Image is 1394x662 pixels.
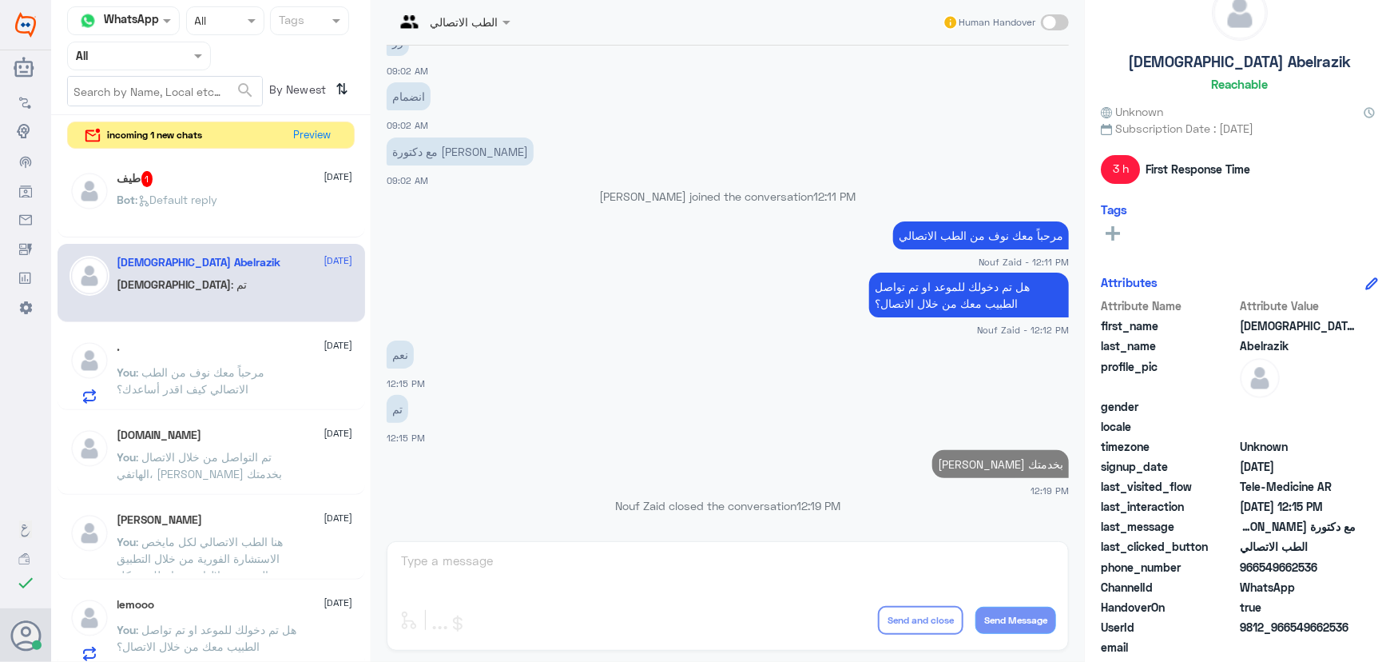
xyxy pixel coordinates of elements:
span: [DATE] [324,511,353,525]
img: defaultAdmin.png [70,598,109,638]
button: Preview [287,122,338,149]
span: true [1240,599,1356,616]
span: : تم التواصل من خلال الاتصال الهاتفي، [PERSON_NAME] بخدمتك [117,450,283,481]
span: : هل تم دخولك للموعد او تم تواصل الطبيب معك من خلال الاتصال؟ [117,623,297,653]
span: You [117,623,137,636]
span: First Response Time [1146,161,1250,177]
input: Search by Name, Local etc… [68,77,262,106]
h5: [DEMOGRAPHIC_DATA] Abelrazik [1128,53,1351,71]
button: search [236,78,255,104]
i: check [16,573,35,592]
span: locale [1101,418,1237,435]
span: [DATE] [324,338,353,353]
span: ChannelId [1101,579,1237,596]
span: null [1240,418,1356,435]
img: Widebot Logo [15,12,36,38]
span: 2025-09-18T06:01:44.1Z [1240,458,1356,475]
span: Tele-Medicine AR [1240,478,1356,495]
span: Nouf Zaid - 12:11 PM [979,255,1069,269]
span: phone_number [1101,559,1237,576]
h6: Reachable [1211,77,1268,91]
span: Human Handover [959,15,1035,30]
span: Attribute Value [1240,297,1356,314]
span: You [117,535,137,548]
p: 18/9/2025, 12:15 PM [387,341,414,369]
span: Abelrazik [1240,337,1356,354]
span: Attribute Name [1101,297,1237,314]
span: last_message [1101,518,1237,535]
h5: Mohammad Marie [117,513,203,527]
span: 09:02 AM [387,120,428,130]
button: Send and close [878,606,963,635]
h5: N.sh [117,429,202,442]
p: 18/9/2025, 12:15 PM [387,395,408,423]
img: defaultAdmin.png [1240,358,1280,398]
p: 18/9/2025, 9:02 AM [387,82,431,110]
span: : Default reply [136,193,218,206]
span: [DATE] [324,596,353,610]
img: defaultAdmin.png [70,171,109,211]
button: Send Message [975,607,1056,634]
span: email [1101,639,1237,656]
span: You [117,450,137,464]
span: incoming 1 new chats [108,128,203,142]
span: timezone [1101,438,1237,455]
h5: . [117,341,121,354]
img: whatsapp.png [76,9,100,33]
h5: lemooo [117,598,155,612]
span: gender [1101,398,1237,415]
span: 2 [1240,579,1356,596]
span: last_interaction [1101,498,1237,515]
p: 18/9/2025, 12:11 PM [893,221,1069,249]
span: 12:15 PM [387,433,425,443]
span: 12:19 PM [796,499,840,512]
span: مع دكتورة نورا عبد القدوس [1240,518,1356,535]
div: Tags [276,11,304,32]
span: Islam [1240,317,1356,334]
span: HandoverOn [1101,599,1237,616]
img: defaultAdmin.png [70,341,109,381]
span: : هنا الطب الاتصالي لكل مايخص الاستشارة الفورية من خلال التطبيق والتي من خلالها يتم تواصلك بشكل ف... [117,535,293,632]
span: Subscription Date : [DATE] [1101,120,1378,137]
span: 9812_966549662536 [1240,619,1356,636]
p: Nouf Zaid closed the conversation [387,497,1069,514]
span: [DATE] [324,169,353,184]
span: profile_pic [1101,358,1237,395]
span: first_name [1101,317,1237,334]
img: defaultAdmin.png [70,256,109,296]
h5: طيف [117,171,153,187]
span: Bot [117,193,136,206]
span: : مرحباً معك نوف من الطب الاتصالي كيف اقدر أساعدك؟ [117,365,265,396]
span: 09:02 AM [387,175,428,185]
img: defaultAdmin.png [70,429,109,469]
span: 966549662536 [1240,559,1356,576]
span: Unknown [1101,103,1163,120]
span: 3 h [1101,155,1140,184]
h5: Islam Abelrazik [117,256,281,269]
span: UserId [1101,619,1237,636]
span: last_clicked_button [1101,538,1237,555]
span: 12:19 PM [1031,484,1069,497]
span: Unknown [1240,438,1356,455]
p: [PERSON_NAME] joined the conversation [387,188,1069,205]
span: null [1240,398,1356,415]
span: 09:02 AM [387,66,428,76]
span: signup_date [1101,458,1237,475]
i: ⇅ [336,76,349,102]
h6: Attributes [1101,275,1158,289]
span: By Newest [263,76,330,108]
span: last_visited_flow [1101,478,1237,495]
span: 12:15 PM [387,378,425,389]
p: 18/9/2025, 12:12 PM [869,273,1069,317]
button: Avatar [10,620,41,651]
span: null [1240,639,1356,656]
span: 1 [141,171,153,187]
span: : تم [232,277,248,291]
span: 12:11 PM [814,189,856,203]
h6: Tags [1101,202,1127,217]
p: 18/9/2025, 12:19 PM [932,450,1069,478]
span: 2025-09-18T09:15:37.8660934Z [1240,498,1356,515]
span: [DATE] [324,426,353,441]
span: Nouf Zaid - 12:12 PM [977,323,1069,337]
span: search [236,81,255,100]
